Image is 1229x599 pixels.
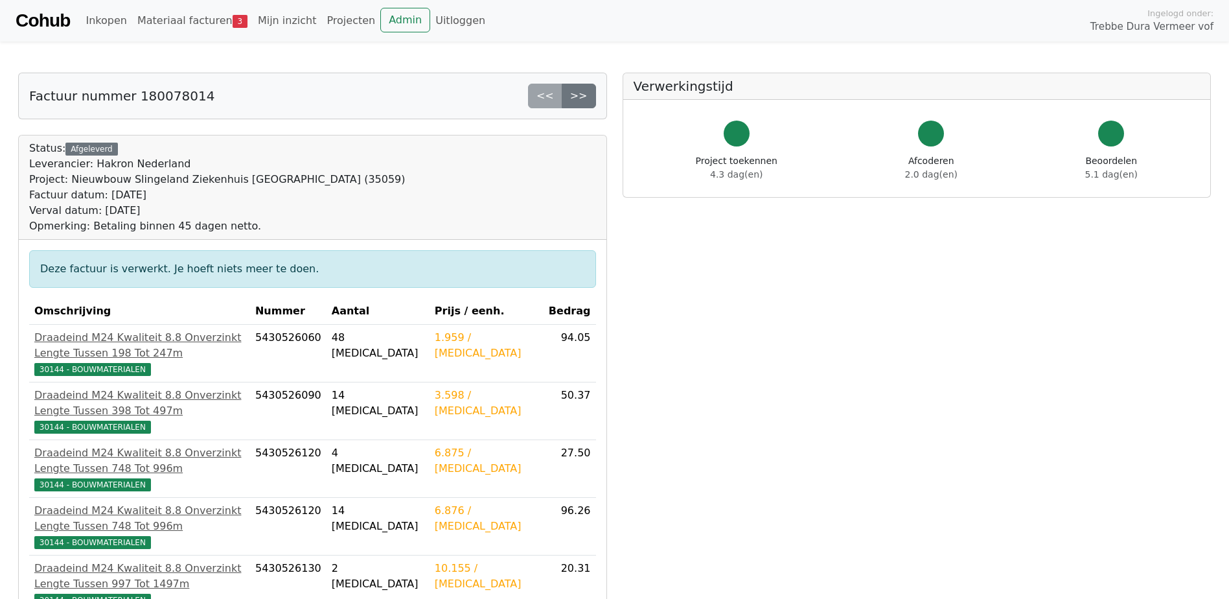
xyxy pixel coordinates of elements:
span: 2.0 dag(en) [905,169,958,180]
div: Project toekennen [696,154,777,182]
div: Project: Nieuwbouw Slingeland Ziekenhuis [GEOGRAPHIC_DATA] (35059) [29,172,406,187]
td: 96.26 [544,498,596,556]
a: Cohub [16,5,70,36]
a: Draadeind M24 Kwaliteit 8.8 Onverzinkt Lengte Tussen 198 Tot 247m30144 - BOUWMATERIALEN [34,330,245,377]
a: Draadeind M24 Kwaliteit 8.8 Onverzinkt Lengte Tussen 748 Tot 996m30144 - BOUWMATERIALEN [34,503,245,550]
div: Draadeind M24 Kwaliteit 8.8 Onverzinkt Lengte Tussen 997 Tot 1497m [34,561,245,592]
div: Factuur datum: [DATE] [29,187,406,203]
th: Omschrijving [29,298,250,325]
span: 30144 - BOUWMATERIALEN [34,536,151,549]
span: 3 [233,15,247,28]
span: 30144 - BOUWMATERIALEN [34,363,151,376]
a: >> [562,84,596,108]
th: Aantal [327,298,430,325]
span: 30144 - BOUWMATERIALEN [34,478,151,491]
span: Trebbe Dura Vermeer vof [1090,19,1213,34]
div: 1.959 / [MEDICAL_DATA] [435,330,538,361]
div: Leverancier: Hakron Nederland [29,156,406,172]
div: 14 [MEDICAL_DATA] [332,388,424,419]
div: 2 [MEDICAL_DATA] [332,561,424,592]
td: 5430526090 [250,382,327,440]
div: Deze factuur is verwerkt. Je hoeft niets meer te doen. [29,250,596,288]
span: 5.1 dag(en) [1085,169,1138,180]
td: 50.37 [544,382,596,440]
div: 6.876 / [MEDICAL_DATA] [435,503,538,534]
div: Draadeind M24 Kwaliteit 8.8 Onverzinkt Lengte Tussen 748 Tot 996m [34,445,245,476]
div: Beoordelen [1085,154,1138,182]
th: Bedrag [544,298,596,325]
div: Opmerking: Betaling binnen 45 dagen netto. [29,218,406,234]
div: Afgeleverd [65,143,117,156]
span: Ingelogd onder: [1147,7,1213,19]
span: 30144 - BOUWMATERIALEN [34,421,151,434]
a: Draadeind M24 Kwaliteit 8.8 Onverzinkt Lengte Tussen 398 Tot 497m30144 - BOUWMATERIALEN [34,388,245,434]
a: Draadeind M24 Kwaliteit 8.8 Onverzinkt Lengte Tussen 748 Tot 996m30144 - BOUWMATERIALEN [34,445,245,492]
div: 4 [MEDICAL_DATA] [332,445,424,476]
td: 94.05 [544,325,596,382]
a: Admin [380,8,430,32]
div: Verval datum: [DATE] [29,203,406,218]
div: 3.598 / [MEDICAL_DATA] [435,388,538,419]
div: 14 [MEDICAL_DATA] [332,503,424,534]
div: Status: [29,141,406,234]
a: Mijn inzicht [253,8,322,34]
a: Inkopen [80,8,132,34]
div: 10.155 / [MEDICAL_DATA] [435,561,538,592]
h5: Factuur nummer 180078014 [29,88,214,104]
a: Projecten [321,8,380,34]
a: Uitloggen [430,8,490,34]
td: 5430526120 [250,440,327,498]
div: Draadeind M24 Kwaliteit 8.8 Onverzinkt Lengte Tussen 748 Tot 996m [34,503,245,534]
td: 5430526120 [250,498,327,556]
div: 48 [MEDICAL_DATA] [332,330,424,361]
div: Afcoderen [905,154,958,182]
td: 27.50 [544,440,596,498]
h5: Verwerkingstijd [634,78,1200,94]
div: Draadeind M24 Kwaliteit 8.8 Onverzinkt Lengte Tussen 198 Tot 247m [34,330,245,361]
div: Draadeind M24 Kwaliteit 8.8 Onverzinkt Lengte Tussen 398 Tot 497m [34,388,245,419]
span: 4.3 dag(en) [710,169,763,180]
th: Nummer [250,298,327,325]
th: Prijs / eenh. [430,298,544,325]
td: 5430526060 [250,325,327,382]
a: Materiaal facturen3 [132,8,253,34]
div: 6.875 / [MEDICAL_DATA] [435,445,538,476]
